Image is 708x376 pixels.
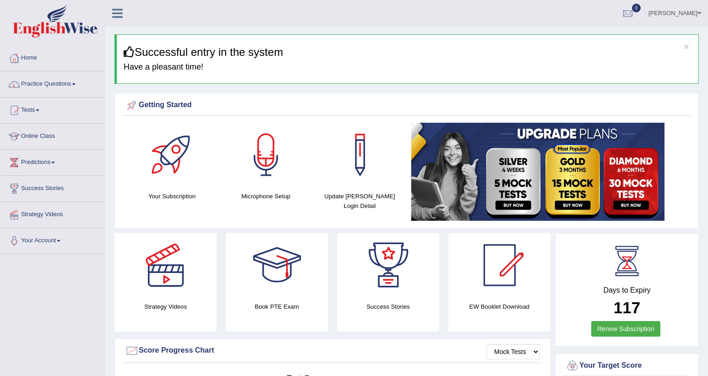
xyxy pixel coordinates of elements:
[0,45,105,68] a: Home
[448,302,550,311] h4: EW Booklet Download
[317,191,402,211] h4: Update [PERSON_NAME] Login Detail
[0,124,105,147] a: Online Class
[0,176,105,199] a: Success Stories
[0,98,105,120] a: Tests
[0,228,105,251] a: Your Account
[591,321,660,337] a: Renew Subscription
[124,46,692,58] h3: Successful entry in the system
[614,299,640,316] b: 117
[125,344,540,358] div: Score Progress Chart
[566,286,688,294] h4: Days to Expiry
[337,302,439,311] h4: Success Stories
[125,98,688,112] div: Getting Started
[0,71,105,94] a: Practice Questions
[0,150,105,173] a: Predictions
[411,123,664,221] img: small5.jpg
[632,4,641,12] span: 0
[226,302,328,311] h4: Book PTE Exam
[124,63,692,72] h4: Have a pleasant time!
[223,191,308,201] h4: Microphone Setup
[0,202,105,225] a: Strategy Videos
[130,191,214,201] h4: Your Subscription
[684,42,689,51] button: ×
[114,302,217,311] h4: Strategy Videos
[566,359,688,373] div: Your Target Score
